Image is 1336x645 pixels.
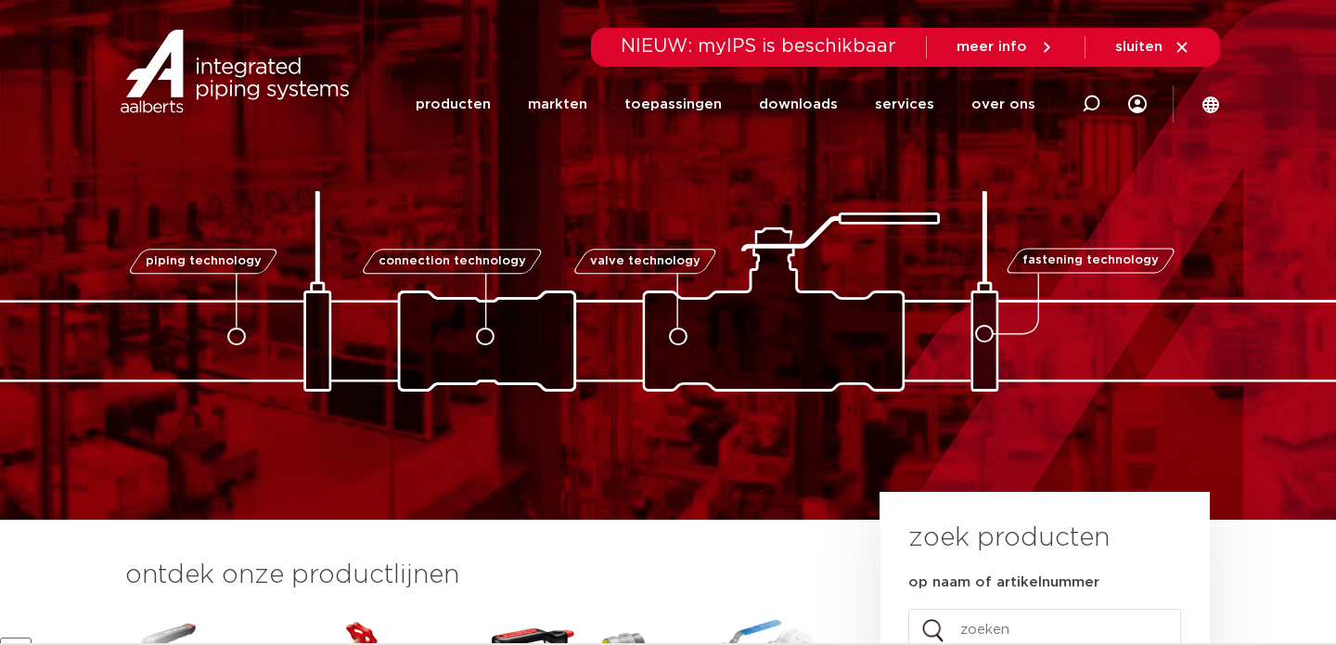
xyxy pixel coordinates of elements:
[908,520,1110,557] h3: zoek producten
[621,37,896,56] span: NIEUW: myIPS is beschikbaar
[589,255,700,267] span: valve technology
[759,67,838,142] a: downloads
[957,39,1055,56] a: meer info
[1022,255,1159,267] span: fastening technology
[1115,40,1163,54] span: sluiten
[416,67,1035,142] nav: Menu
[528,67,587,142] a: markten
[1115,39,1190,56] a: sluiten
[416,67,491,142] a: producten
[379,255,526,267] span: connection technology
[125,557,817,594] h3: ontdek onze productlijnen
[624,67,722,142] a: toepassingen
[971,67,1035,142] a: over ons
[908,574,1099,592] label: op naam of artikelnummer
[1128,67,1147,142] div: my IPS
[145,255,261,267] span: piping technology
[875,67,934,142] a: services
[957,40,1027,54] span: meer info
